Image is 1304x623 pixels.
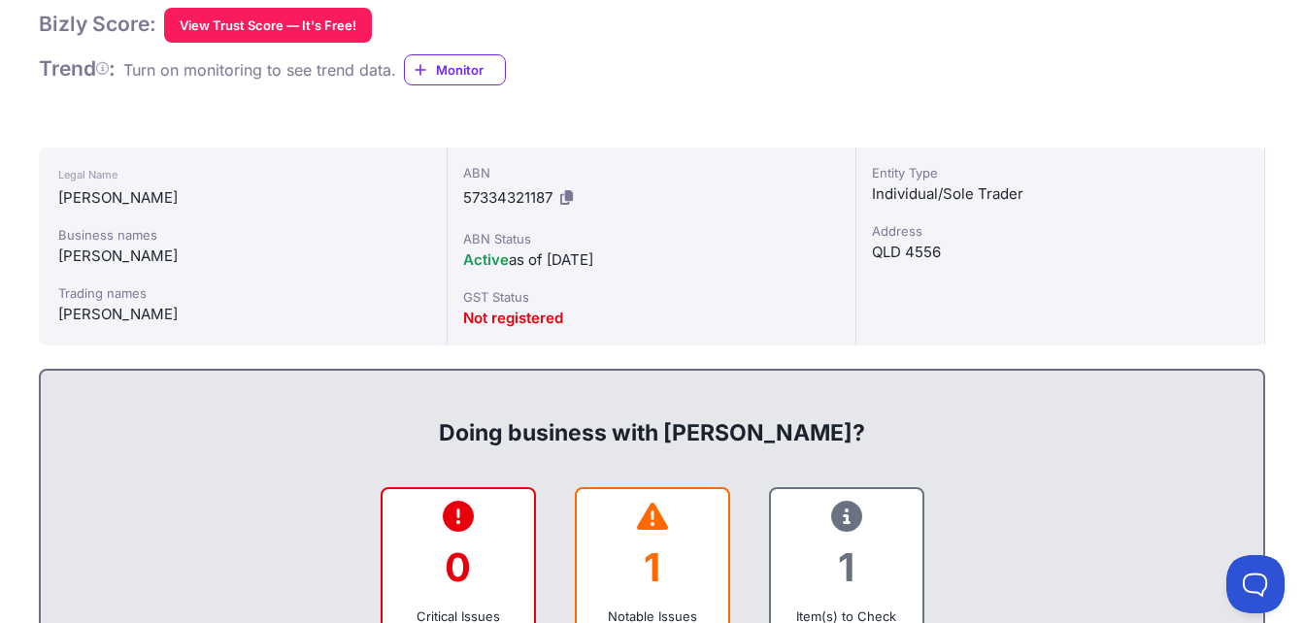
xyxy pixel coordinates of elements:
div: as of [DATE] [463,248,840,272]
h1: Trend : [39,56,116,82]
div: ABN Status [463,229,840,248]
h1: Bizly Score: [39,12,156,37]
div: ABN [463,163,840,182]
div: 1 [786,528,907,607]
button: View Trust Score — It's Free! [164,8,372,43]
div: Individual/Sole Trader [872,182,1249,206]
span: Active [463,250,509,269]
div: Legal Name [58,163,427,186]
div: GST Status [463,287,840,307]
div: Entity Type [872,163,1249,182]
a: Monitor [404,54,506,85]
div: Business names [58,225,427,245]
iframe: Toggle Customer Support [1226,555,1285,613]
div: 1 [592,528,713,607]
span: Not registered [463,309,563,327]
div: Turn on monitoring to see trend data. [123,58,396,82]
div: [PERSON_NAME] [58,303,427,326]
span: Monitor [436,60,505,80]
div: 0 [398,528,518,607]
div: Doing business with [PERSON_NAME]? [60,386,1244,448]
div: Trading names [58,283,427,303]
span: 57334321187 [463,188,552,207]
div: [PERSON_NAME] [58,186,427,210]
div: QLD 4556 [872,241,1249,264]
div: Address [872,221,1249,241]
div: [PERSON_NAME] [58,245,427,268]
